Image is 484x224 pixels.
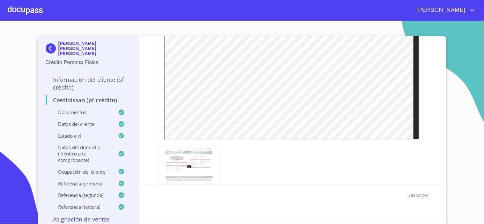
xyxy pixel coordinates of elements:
[46,144,118,163] p: Datos del domicilio (idéntico a tu comprobante)
[46,180,118,187] p: Referencia (primera)
[46,215,131,223] p: Asignación de Ventas
[46,43,58,54] img: Docupass spot blue
[46,59,131,66] p: Crédito Persona Física
[405,190,432,201] button: Descargar
[46,121,118,127] p: Datos del cliente
[46,192,118,198] p: Referencia (segunda)
[46,76,131,91] p: Información del cliente (PF crédito)
[58,41,131,56] p: [PERSON_NAME] [PERSON_NAME] [PERSON_NAME]
[46,109,118,115] p: Documentos
[46,133,118,139] p: Estado civil
[46,204,118,210] p: Referencia (tercera)
[46,169,118,175] p: Ocupación del Cliente
[412,5,476,15] button: account of current user
[407,191,429,199] span: Descargar
[46,41,131,59] div: [PERSON_NAME] [PERSON_NAME] [PERSON_NAME]
[412,5,469,15] span: [PERSON_NAME]
[46,96,131,104] p: Credinissan (PF crédito)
